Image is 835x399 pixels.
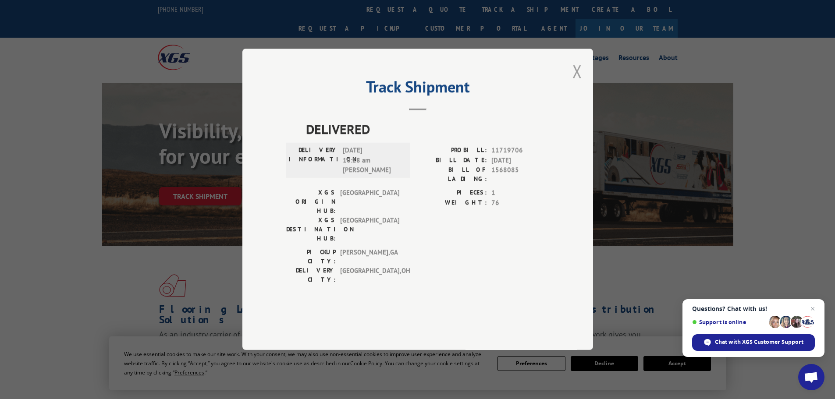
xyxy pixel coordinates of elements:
[286,248,336,266] label: PICKUP CITY:
[418,188,487,198] label: PIECES:
[340,266,399,285] span: [GEOGRAPHIC_DATA] , OH
[418,198,487,208] label: WEIGHT:
[491,166,549,184] span: 1568085
[715,338,803,346] span: Chat with XGS Customer Support
[572,60,582,83] button: Close modal
[418,166,487,184] label: BILL OF LADING:
[286,216,336,244] label: XGS DESTINATION HUB:
[491,146,549,156] span: 11719706
[418,146,487,156] label: PROBILL:
[418,155,487,166] label: BILL DATE:
[286,188,336,216] label: XGS ORIGIN HUB:
[807,304,818,314] span: Close chat
[491,188,549,198] span: 1
[286,266,336,285] label: DELIVERY CITY:
[286,81,549,97] h2: Track Shipment
[491,155,549,166] span: [DATE]
[692,305,815,312] span: Questions? Chat with us!
[692,319,766,325] span: Support is online
[692,334,815,351] div: Chat with XGS Customer Support
[306,120,549,139] span: DELIVERED
[340,188,399,216] span: [GEOGRAPHIC_DATA]
[289,146,338,176] label: DELIVERY INFORMATION:
[340,216,399,244] span: [GEOGRAPHIC_DATA]
[798,364,824,390] div: Open chat
[340,248,399,266] span: [PERSON_NAME] , GA
[491,198,549,208] span: 76
[343,146,402,176] span: [DATE] 10:28 am [PERSON_NAME]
